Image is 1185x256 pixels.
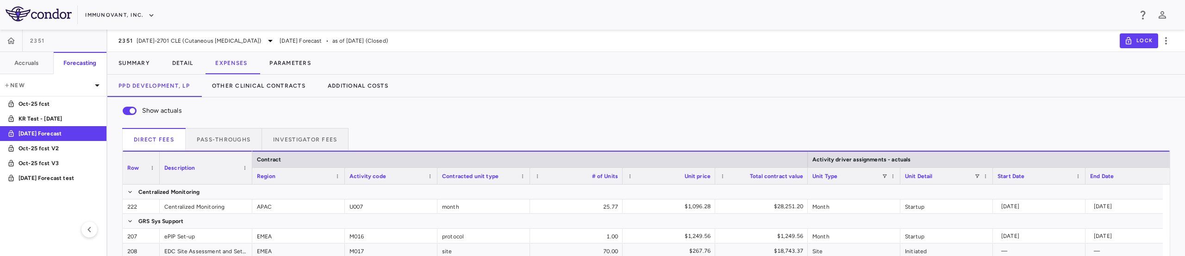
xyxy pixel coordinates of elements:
div: 1.00 [530,229,623,243]
span: Contracted unit type [442,173,499,179]
div: $1,249.56 [631,229,711,243]
span: Row [127,165,139,171]
span: GRS Sys Support [138,214,183,229]
span: End Date [1090,173,1114,179]
div: $28,251.20 [723,199,803,214]
div: [DATE] [1001,229,1081,243]
button: PPD Development, LP [107,75,201,97]
span: Unit Type [812,173,837,179]
span: Activity driver assignments - actuals [812,156,911,163]
h6: Accruals [14,59,38,67]
button: Detail [161,52,205,74]
div: Month [808,229,900,243]
span: # of Units [592,173,618,179]
span: Unit price [685,173,711,179]
span: Start Date [998,173,1025,179]
div: protocol [437,229,530,243]
label: Show actuals [117,101,182,121]
span: Centralized Monitoring [138,185,200,199]
span: [DATE] Forecast [280,37,322,45]
span: Unit Detail [905,173,933,179]
div: EMEA [252,229,345,243]
span: Activity code [349,173,386,179]
button: Expenses [204,52,258,74]
button: Investigator Fees [262,128,349,150]
div: Month [808,199,900,213]
p: [DATE] Forecast test [19,174,87,182]
div: Centralized Monitoring [160,199,252,213]
button: Pass-throughs [186,128,262,150]
button: Parameters [258,52,322,74]
p: New [4,81,92,90]
div: 207 [123,229,160,243]
button: Immunovant, Inc. [85,8,155,23]
span: Show actuals [142,106,182,116]
button: Lock [1120,33,1158,48]
p: KR Test - [DATE] [19,115,87,123]
span: 2351 [118,37,133,45]
div: U007 [345,199,437,213]
h6: Forecasting [63,59,97,67]
span: Region [257,173,275,179]
p: [DATE] Forecast [19,129,87,138]
p: Oct-25 fcst V2 [19,144,87,153]
div: APAC [252,199,345,213]
button: Other Clinical Contracts [201,75,317,97]
span: [DATE]-2701 CLE (Cutaneous [MEDICAL_DATA]) [137,37,261,45]
span: Description [164,165,195,171]
div: M016 [345,229,437,243]
button: Additional Costs [317,75,399,97]
div: month [437,199,530,213]
div: 25.77 [530,199,623,213]
p: Oct-25 fcst V3 [19,159,87,167]
p: Oct-25 fcst [19,100,87,108]
div: ePIP Set-up [160,229,252,243]
span: Contract [257,156,281,163]
div: Startup [900,199,993,213]
div: [DATE] [1001,199,1081,214]
div: 222 [123,199,160,213]
div: $1,249.56 [723,229,803,243]
button: Summary [107,52,161,74]
div: $1,096.28 [631,199,711,214]
span: as of [DATE] (Closed) [332,37,388,45]
div: [DATE] [1094,199,1173,214]
div: [DATE] [1094,229,1173,243]
div: Startup [900,229,993,243]
span: 2351 [30,37,44,45]
img: logo-full-BYUhSk78.svg [6,6,72,21]
span: Total contract value [750,173,803,179]
span: • [326,37,329,45]
button: Direct Fees [122,128,186,150]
